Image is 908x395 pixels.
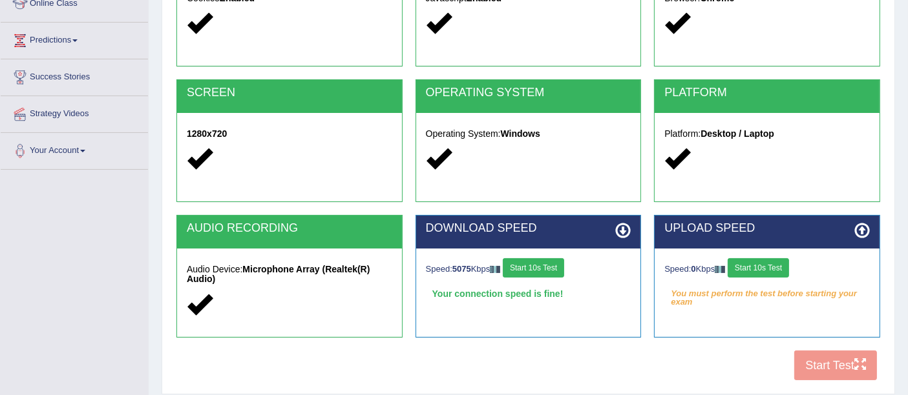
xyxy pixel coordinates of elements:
h2: DOWNLOAD SPEED [426,222,631,235]
h2: SCREEN [187,86,392,99]
a: Your Account [1,133,148,165]
a: Predictions [1,23,148,55]
button: Start 10s Test [503,258,564,278]
strong: 0 [692,264,696,274]
h2: AUDIO RECORDING [187,222,392,235]
strong: 1280x720 [187,128,227,139]
div: Speed: Kbps [426,258,631,281]
strong: 5075 [452,264,471,274]
a: Strategy Videos [1,96,148,128]
h5: Operating System: [426,129,631,139]
button: Start 10s Test [728,258,789,278]
h2: PLATFORM [664,86,870,99]
strong: Windows [501,128,540,139]
div: Your connection speed is fine! [426,284,631,303]
h2: OPERATING SYSTEM [426,86,631,99]
strong: Desktop / Laptop [701,128,774,139]
h2: UPLOAD SPEED [664,222,870,235]
em: You must perform the test before starting your exam [664,284,870,303]
img: ajax-loader-fb-connection.gif [490,266,500,273]
img: ajax-loader-fb-connection.gif [715,266,725,273]
h5: Audio Device: [187,265,392,285]
div: Speed: Kbps [664,258,870,281]
strong: Microphone Array (Realtek(R) Audio) [187,264,370,284]
a: Success Stories [1,59,148,92]
h5: Platform: [664,129,870,139]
